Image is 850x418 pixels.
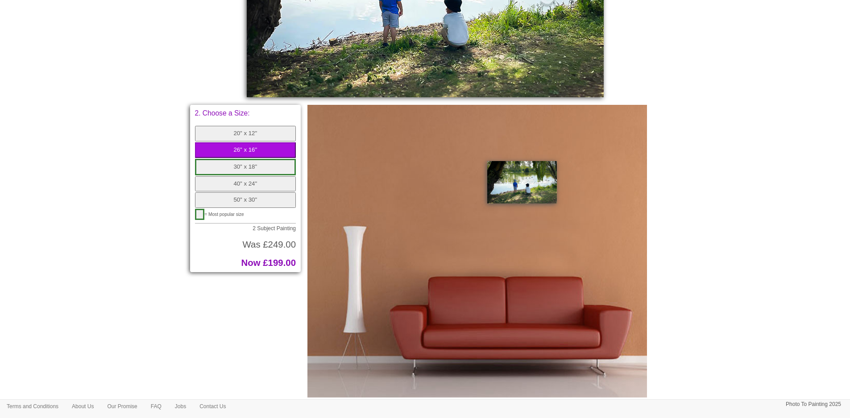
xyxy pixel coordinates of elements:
button: 50" x 30" [195,192,296,208]
a: Contact Us [193,400,232,413]
button: 40" x 24" [195,176,296,192]
p: Photo To Painting 2025 [786,400,841,409]
button: 26" x 16" [195,142,296,158]
span: = Most popular size [204,212,244,217]
button: 20" x 12" [195,126,296,141]
a: About Us [65,400,100,413]
img: Painting [487,161,557,203]
p: 2. Choose a Size: [195,110,296,117]
span: Was £249.00 [243,240,296,249]
span: Now [241,258,261,268]
span: £199.00 [263,258,296,268]
a: Our Promise [100,400,144,413]
img: Please click the buttons to see your painting on the wall [307,105,647,397]
button: 30" x 18" [195,159,296,175]
a: FAQ [144,400,168,413]
p: 2 Subject Painting [195,226,296,231]
a: Jobs [168,400,193,413]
